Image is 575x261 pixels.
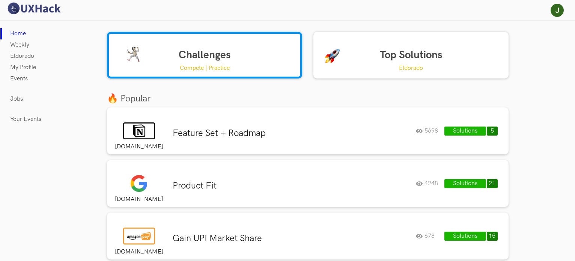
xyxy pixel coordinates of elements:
[131,175,147,192] img: Google_logo_0208241137
[313,32,509,78] a: Top Solutions
[444,232,486,241] button: Solutions
[399,63,423,73] p: Eldorado
[487,179,498,188] button: 21
[416,127,444,136] div: 5698
[444,179,486,188] button: Solutions
[10,114,41,125] a: Your Events
[111,248,167,256] label: [DOMAIN_NAME]
[6,2,62,15] img: UXHack logo
[107,160,509,213] a: [DOMAIN_NAME]Product Fit4248Solutions21
[107,107,509,160] a: [DOMAIN_NAME]Feature Set + Roadmap5698Solutions5
[10,73,28,84] a: Events
[10,28,26,39] a: Home
[173,180,410,192] h3: Product Fit
[107,32,302,78] a: Challenges
[10,39,29,51] a: Weekly
[551,4,564,17] img: Your profile pic
[180,63,230,73] p: Compete | Practice
[487,127,498,136] button: 5
[10,62,36,73] a: My Profile
[173,233,410,244] h3: Gain UPI Market Share
[101,92,514,106] div: 🔥 Popular
[325,48,340,63] img: rocket
[444,127,486,136] button: Solutions
[173,128,410,139] h3: Feature Set + Roadmap
[10,94,23,105] a: Jobs
[416,232,444,241] div: 678
[487,232,498,241] button: 15
[123,228,155,244] img: Amazon_Pay_logo_0709211000
[416,179,444,188] div: 4248
[111,143,167,151] label: [DOMAIN_NAME]
[123,122,155,139] img: Notion_logo_0709210959
[10,51,34,62] a: Eldorado
[111,196,167,203] label: [DOMAIN_NAME]
[126,47,141,62] img: sword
